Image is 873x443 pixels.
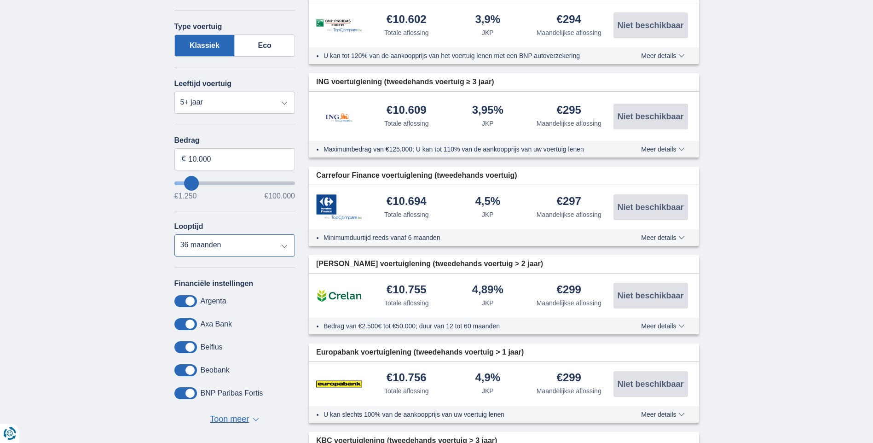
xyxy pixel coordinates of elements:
div: €295 [557,105,581,117]
label: Klassiek [174,35,235,57]
div: 4,5% [475,196,500,208]
span: ▼ [253,418,259,421]
span: €100.000 [264,192,295,200]
img: product.pl.alt ING [316,101,362,132]
span: Meer details [641,146,684,152]
div: JKP [482,119,494,128]
div: JKP [482,386,494,396]
div: JKP [482,28,494,37]
div: JKP [482,298,494,308]
span: Toon meer [210,414,249,426]
button: Meer details [634,52,691,59]
span: Meer details [641,52,684,59]
span: Meer details [641,411,684,418]
span: ING voertuiglening (tweedehands voertuig ≥ 3 jaar) [316,77,494,87]
span: €1.250 [174,192,197,200]
button: Toon meer ▼ [207,413,262,426]
span: Meer details [641,234,684,241]
div: Totale aflossing [384,210,429,219]
button: Niet beschikbaar [613,12,688,38]
label: Eco [235,35,295,57]
button: Meer details [634,146,691,153]
span: Niet beschikbaar [617,21,683,29]
button: Niet beschikbaar [613,371,688,397]
div: 4,9% [475,372,500,385]
div: Totale aflossing [384,386,429,396]
li: Maximumbedrag van €125.000; U kan tot 110% van de aankoopprijs van uw voertuig lenen [324,145,607,154]
div: €10.755 [387,284,427,297]
li: Minimumduurtijd reeds vanaf 6 maanden [324,233,607,242]
label: Argenta [201,297,226,305]
img: product.pl.alt Europabank [316,373,362,396]
img: product.pl.alt Crelan [316,284,362,307]
span: Meer details [641,323,684,329]
div: 4,89% [472,284,503,297]
span: Carrefour Finance voertuiglening (tweedehands voertuig) [316,170,517,181]
label: Financiële instellingen [174,280,254,288]
div: €294 [557,14,581,26]
li: U kan slechts 100% van de aankoopprijs van uw voertuig lenen [324,410,607,419]
div: €10.756 [387,372,427,385]
span: Europabank voertuiglening (tweedehands voertuig > 1 jaar) [316,347,524,358]
div: Maandelijkse aflossing [537,386,601,396]
div: 3,9% [475,14,500,26]
div: Maandelijkse aflossing [537,210,601,219]
span: [PERSON_NAME] voertuiglening (tweedehands voertuig > 2 jaar) [316,259,543,269]
li: Bedrag van €2.500€ tot €50.000; duur van 12 tot 60 maanden [324,321,607,331]
span: Niet beschikbaar [617,291,683,300]
button: Niet beschikbaar [613,194,688,220]
span: Niet beschikbaar [617,112,683,121]
div: Maandelijkse aflossing [537,298,601,308]
button: Niet beschikbaar [613,283,688,309]
label: Beobank [201,366,230,374]
li: U kan tot 120% van de aankoopprijs van het voertuig lenen met een BNP autoverzekering [324,51,607,60]
div: Totale aflossing [384,298,429,308]
div: JKP [482,210,494,219]
span: Niet beschikbaar [617,380,683,388]
button: Niet beschikbaar [613,104,688,129]
img: product.pl.alt Carrefour Finance [316,194,362,220]
label: Type voertuig [174,23,222,31]
div: Maandelijkse aflossing [537,119,601,128]
div: €10.609 [387,105,427,117]
span: Niet beschikbaar [617,203,683,211]
button: Meer details [634,411,691,418]
label: Looptijd [174,222,203,231]
img: product.pl.alt BNP Paribas Fortis [316,19,362,32]
label: Belfius [201,343,223,351]
label: Axa Bank [201,320,232,328]
button: Meer details [634,234,691,241]
div: €299 [557,372,581,385]
button: Meer details [634,322,691,330]
div: €10.602 [387,14,427,26]
input: wantToBorrow [174,181,295,185]
label: BNP Paribas Fortis [201,389,263,397]
div: Totale aflossing [384,28,429,37]
div: Totale aflossing [384,119,429,128]
div: €297 [557,196,581,208]
label: Leeftijd voertuig [174,80,231,88]
div: 3,95% [472,105,503,117]
label: Bedrag [174,136,295,145]
div: Maandelijkse aflossing [537,28,601,37]
div: €299 [557,284,581,297]
div: €10.694 [387,196,427,208]
span: € [182,154,186,164]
